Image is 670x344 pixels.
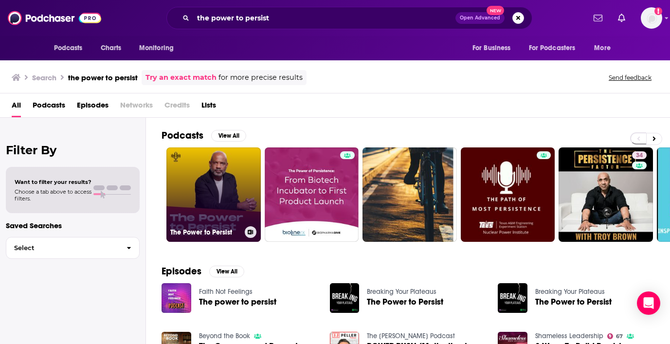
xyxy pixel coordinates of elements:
[636,151,643,161] span: 34
[472,41,511,55] span: For Business
[330,283,360,313] img: The Power to Persist
[209,266,244,277] button: View All
[487,6,504,15] span: New
[6,237,140,259] button: Select
[120,97,153,117] span: Networks
[367,288,436,296] a: Breaking Your Plateaus
[199,332,250,340] a: Beyond the Book
[587,39,623,57] button: open menu
[455,12,505,24] button: Open AdvancedNew
[606,73,654,82] button: Send feedback
[162,283,191,313] img: The power to persist
[8,9,101,27] img: Podchaser - Follow, Share and Rate Podcasts
[68,73,138,82] h3: the power to persist
[523,39,590,57] button: open menu
[132,39,186,57] button: open menu
[94,39,127,57] a: Charts
[211,130,246,142] button: View All
[139,41,174,55] span: Monitoring
[77,97,109,117] a: Episodes
[460,16,500,20] span: Open Advanced
[166,7,532,29] div: Search podcasts, credits, & more...
[145,72,217,83] a: Try an exact match
[54,41,83,55] span: Podcasts
[170,228,241,236] h3: The Power to Persist
[367,332,455,340] a: The J.J. PELLER Podcast
[614,10,629,26] a: Show notifications dropdown
[641,7,662,29] span: Logged in as addi44
[15,188,91,202] span: Choose a tab above to access filters.
[15,179,91,185] span: Want to filter your results?
[201,97,216,117] a: Lists
[218,72,303,83] span: for more precise results
[466,39,523,57] button: open menu
[632,151,647,159] a: 34
[199,288,253,296] a: Faith Not Feelings
[47,39,95,57] button: open menu
[590,10,606,26] a: Show notifications dropdown
[101,41,122,55] span: Charts
[594,41,611,55] span: More
[641,7,662,29] img: User Profile
[637,291,660,315] div: Open Intercom Messenger
[199,298,276,306] a: The power to persist
[164,97,190,117] span: Credits
[193,10,455,26] input: Search podcasts, credits, & more...
[162,129,246,142] a: PodcastsView All
[654,7,662,15] svg: Add a profile image
[12,97,21,117] a: All
[367,298,443,306] a: The Power to Persist
[641,7,662,29] button: Show profile menu
[498,283,527,313] img: The Power to Persist
[166,147,261,242] a: The Power to Persist
[607,333,623,339] a: 67
[6,245,119,251] span: Select
[535,298,612,306] a: The Power to Persist
[6,143,140,157] h2: Filter By
[559,147,653,242] a: 34
[529,41,576,55] span: For Podcasters
[535,288,605,296] a: Breaking Your Plateaus
[33,97,65,117] a: Podcasts
[162,265,201,277] h2: Episodes
[32,73,56,82] h3: Search
[162,129,203,142] h2: Podcasts
[535,332,603,340] a: Shameless Leadership
[616,334,623,339] span: 67
[162,265,244,277] a: EpisodesView All
[6,221,140,230] p: Saved Searches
